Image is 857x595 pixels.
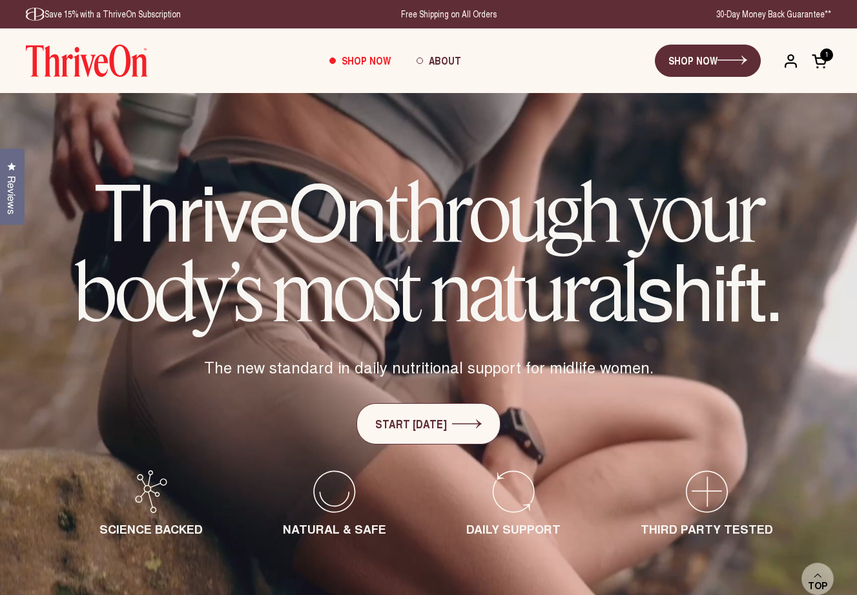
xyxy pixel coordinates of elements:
[429,53,461,68] span: About
[808,580,827,592] span: Top
[401,8,497,21] p: Free Shipping on All Orders
[466,521,561,538] span: DAILY SUPPORT
[641,521,773,538] span: THIRD PARTY TESTED
[26,8,181,21] p: Save 15% with a ThriveOn Subscription
[356,403,501,444] a: START [DATE]
[204,356,654,378] span: The new standard in daily nutritional support for midlife women.
[75,163,763,341] em: through your body’s most natural
[52,171,805,330] h1: ThriveOn shift.
[99,521,203,538] span: SCIENCE BACKED
[342,53,391,68] span: Shop Now
[316,43,404,78] a: Shop Now
[404,43,474,78] a: About
[716,8,831,21] p: 30-Day Money Back Guarantee**
[3,176,20,214] span: Reviews
[283,521,386,538] span: NATURAL & SAFE
[655,45,761,77] a: SHOP NOW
